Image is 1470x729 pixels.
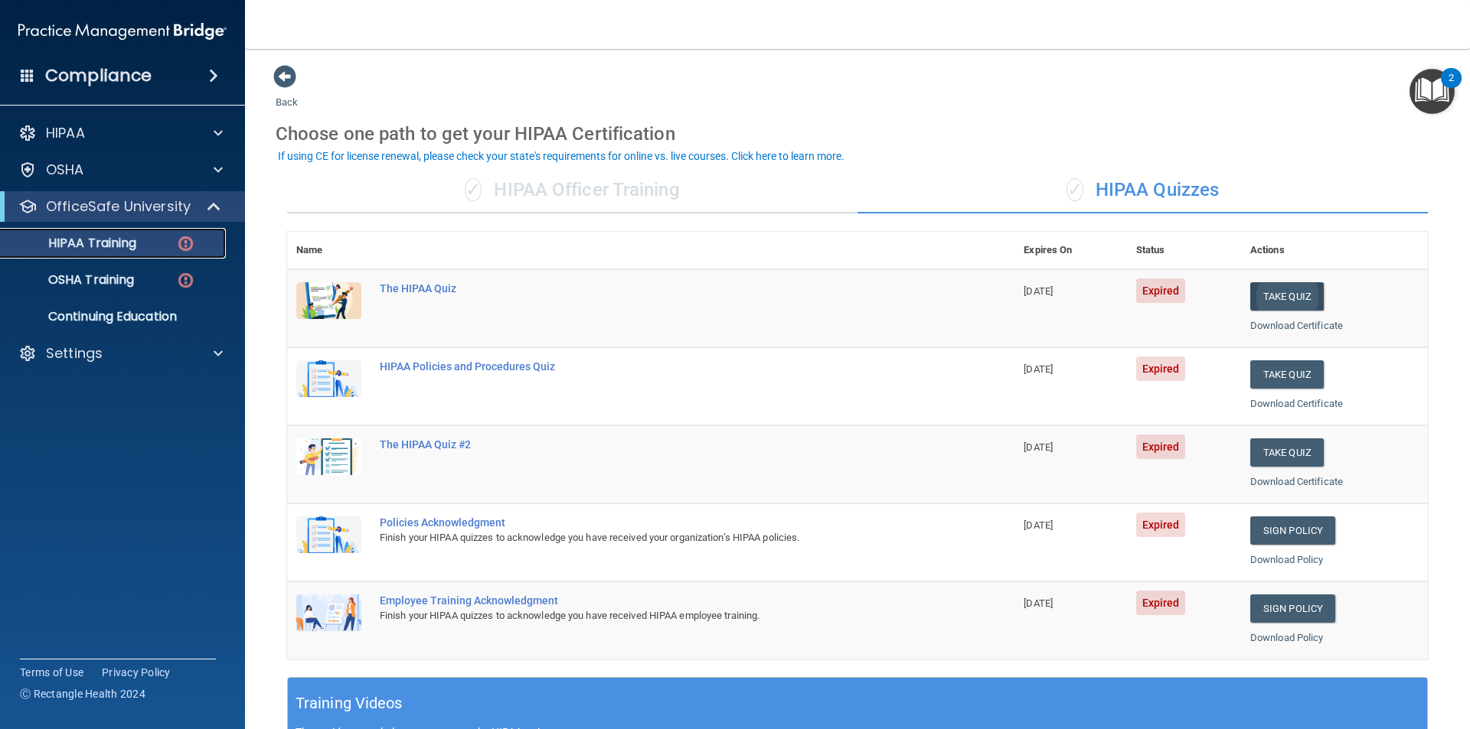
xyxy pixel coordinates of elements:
p: OSHA Training [10,272,134,288]
span: [DATE] [1024,597,1053,609]
th: Expires On [1014,232,1126,269]
p: OSHA [46,161,84,179]
div: Employee Training Acknowledgment [380,594,938,607]
span: [DATE] [1024,363,1053,375]
a: Back [276,78,298,108]
span: Expired [1136,513,1186,537]
div: Finish your HIPAA quizzes to acknowledge you have received HIPAA employee training. [380,607,938,625]
span: Ⓒ Rectangle Health 2024 [20,686,145,701]
a: OfficeSafe University [18,197,222,216]
span: Expired [1136,356,1186,381]
div: HIPAA Quizzes [857,168,1428,213]
a: Settings [18,344,223,363]
div: HIPAA Officer Training [287,168,857,213]
p: HIPAA [46,124,85,142]
button: If using CE for license renewal, please check your state's requirements for online vs. live cours... [276,148,847,164]
a: Download Policy [1250,632,1324,643]
div: The HIPAA Quiz [380,282,938,295]
button: Take Quiz [1250,360,1324,389]
button: Take Quiz [1250,438,1324,467]
img: danger-circle.6113f641.png [176,271,195,290]
a: Download Policy [1250,554,1324,565]
h4: Compliance [45,65,152,86]
span: [DATE] [1024,441,1053,453]
p: Continuing Education [10,309,219,324]
th: Actions [1241,232,1428,269]
h5: Training Videos [296,690,403,717]
div: Policies Acknowledgment [380,516,938,529]
div: HIPAA Policies and Procedures Quiz [380,360,938,373]
div: The HIPAA Quiz #2 [380,438,938,451]
button: Open Resource Center, 2 new notifications [1410,69,1455,114]
span: Expired [1136,591,1186,615]
span: [DATE] [1024,519,1053,531]
th: Name [287,232,371,269]
span: ✓ [465,178,482,201]
button: Take Quiz [1250,282,1324,311]
div: Finish your HIPAA quizzes to acknowledge you have received your organization’s HIPAA policies. [380,529,938,547]
span: ✓ [1067,178,1083,201]
div: Choose one path to get your HIPAA Certification [276,112,1439,156]
div: If using CE for license renewal, please check your state's requirements for online vs. live cours... [278,151,844,161]
a: HIPAA [18,124,223,142]
div: 2 [1449,78,1454,98]
a: Sign Policy [1250,516,1335,545]
span: Expired [1136,278,1186,303]
a: Privacy Policy [102,665,171,680]
img: danger-circle.6113f641.png [176,234,195,253]
a: OSHA [18,161,223,179]
p: Settings [46,344,103,363]
a: Sign Policy [1250,594,1335,623]
th: Status [1127,232,1241,269]
span: [DATE] [1024,285,1053,297]
a: Terms of Use [20,665,83,680]
p: HIPAA Training [10,236,136,251]
a: Download Certificate [1250,476,1343,487]
img: PMB logo [18,16,227,47]
span: Expired [1136,434,1186,459]
a: Download Certificate [1250,320,1343,331]
a: Download Certificate [1250,398,1343,409]
p: OfficeSafe University [46,197,191,216]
